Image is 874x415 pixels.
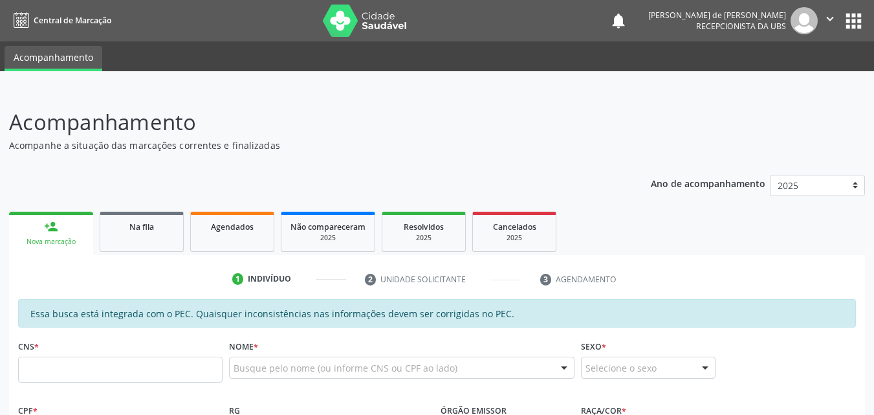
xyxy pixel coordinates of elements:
div: person_add [44,219,58,234]
a: Acompanhamento [5,46,102,71]
div: [PERSON_NAME] de [PERSON_NAME] [648,10,786,21]
p: Acompanhamento [9,106,608,139]
div: 2025 [290,233,366,243]
span: Cancelados [493,221,536,232]
span: Resolvidos [404,221,444,232]
span: Recepcionista da UBS [696,21,786,32]
div: 1 [232,273,244,285]
div: 2025 [391,233,456,243]
div: Indivíduo [248,273,291,285]
label: Nome [229,337,258,357]
span: Central de Marcação [34,15,111,26]
button: apps [842,10,865,32]
img: img [791,7,818,34]
span: Agendados [211,221,254,232]
div: 2025 [482,233,547,243]
button: notifications [609,12,628,30]
div: Essa busca está integrada com o PEC. Quaisquer inconsistências nas informações devem ser corrigid... [18,299,856,328]
div: Nova marcação [18,237,84,247]
p: Acompanhe a situação das marcações correntes e finalizadas [9,139,608,152]
label: CNS [18,337,39,357]
p: Ano de acompanhamento [651,175,765,191]
span: Na fila [129,221,154,232]
span: Não compareceram [290,221,366,232]
a: Central de Marcação [9,10,111,31]
span: Busque pelo nome (ou informe CNS ou CPF ao lado) [234,361,457,375]
span: Selecione o sexo [585,361,657,375]
label: Sexo [581,337,606,357]
button:  [818,7,842,34]
i:  [823,12,837,26]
